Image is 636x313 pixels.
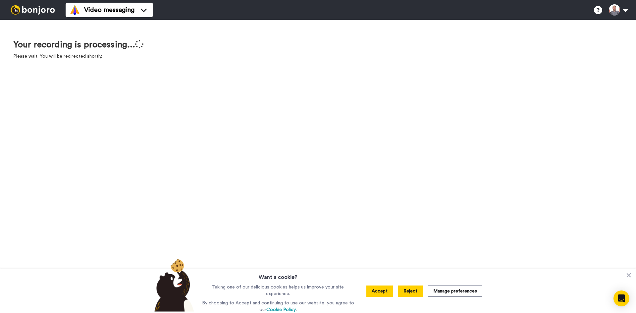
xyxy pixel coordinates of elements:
[70,5,80,15] img: vm-color.svg
[13,53,144,60] p: Please wait. You will be redirected shortly.
[259,269,297,281] h3: Want a cookie?
[200,300,356,313] p: By choosing to Accept and continuing to use our website, you agree to our .
[13,40,144,50] h1: Your recording is processing...
[266,307,296,312] a: Cookie Policy
[8,5,58,15] img: bj-logo-header-white.svg
[398,286,423,297] button: Reject
[200,284,356,297] p: Taking one of our delicious cookies helps us improve your site experience.
[428,286,482,297] button: Manage preferences
[84,5,134,15] span: Video messaging
[148,259,197,312] img: bear-with-cookie.png
[366,286,393,297] button: Accept
[613,290,629,306] div: Open Intercom Messenger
